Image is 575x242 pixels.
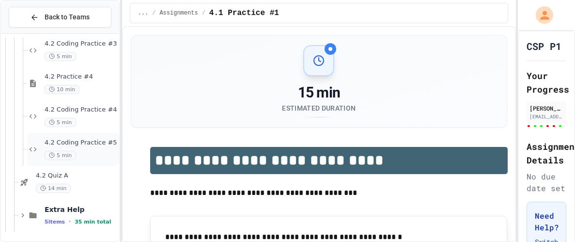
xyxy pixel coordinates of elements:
span: • [69,218,71,226]
div: [EMAIL_ADDRESS][DOMAIN_NAME] [529,113,563,120]
span: 4.2 Practice #4 [45,73,117,81]
div: 15 min [282,84,356,101]
span: 10 min [45,85,79,94]
span: 4.2 Coding Practice #4 [45,106,117,114]
h2: Assignment Details [527,140,566,167]
div: Estimated Duration [282,103,356,113]
span: 4.2 Quiz A [36,172,117,180]
h1: CSP P1 [527,39,561,53]
h3: Need Help? [535,210,558,233]
div: [PERSON_NAME] [529,104,563,113]
span: Extra Help [45,205,117,214]
span: / [202,9,205,17]
span: 4.2 Coding Practice #3 [45,40,117,48]
span: 5 min [45,52,76,61]
div: No due date set [527,171,566,194]
span: 14 min [36,184,71,193]
h2: Your Progress [527,69,566,96]
span: 5 items [45,219,65,225]
span: 5 min [45,151,76,160]
span: / [152,9,155,17]
span: ... [138,9,149,17]
span: Assignments [159,9,198,17]
span: 4.1 Practice #1 [209,7,279,19]
div: My Account [526,4,556,26]
span: 5 min [45,118,76,127]
span: 4.2 Coding Practice #5 [45,139,117,147]
button: Back to Teams [9,7,111,28]
span: 35 min total [75,219,111,225]
span: Back to Teams [45,12,90,22]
